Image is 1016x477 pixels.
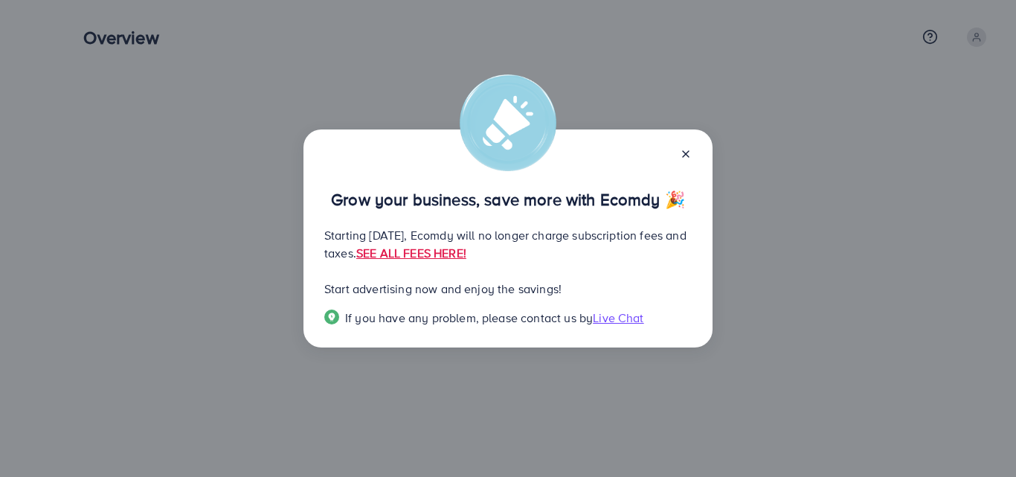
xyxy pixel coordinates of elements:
[593,310,643,326] span: Live Chat
[324,310,339,324] img: Popup guide
[345,310,593,326] span: If you have any problem, please contact us by
[324,280,692,298] p: Start advertising now and enjoy the savings!
[460,74,556,171] img: alert
[324,226,692,262] p: Starting [DATE], Ecomdy will no longer charge subscription fees and taxes.
[324,191,692,208] p: Grow your business, save more with Ecomdy 🎉
[356,245,466,261] a: SEE ALL FEES HERE!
